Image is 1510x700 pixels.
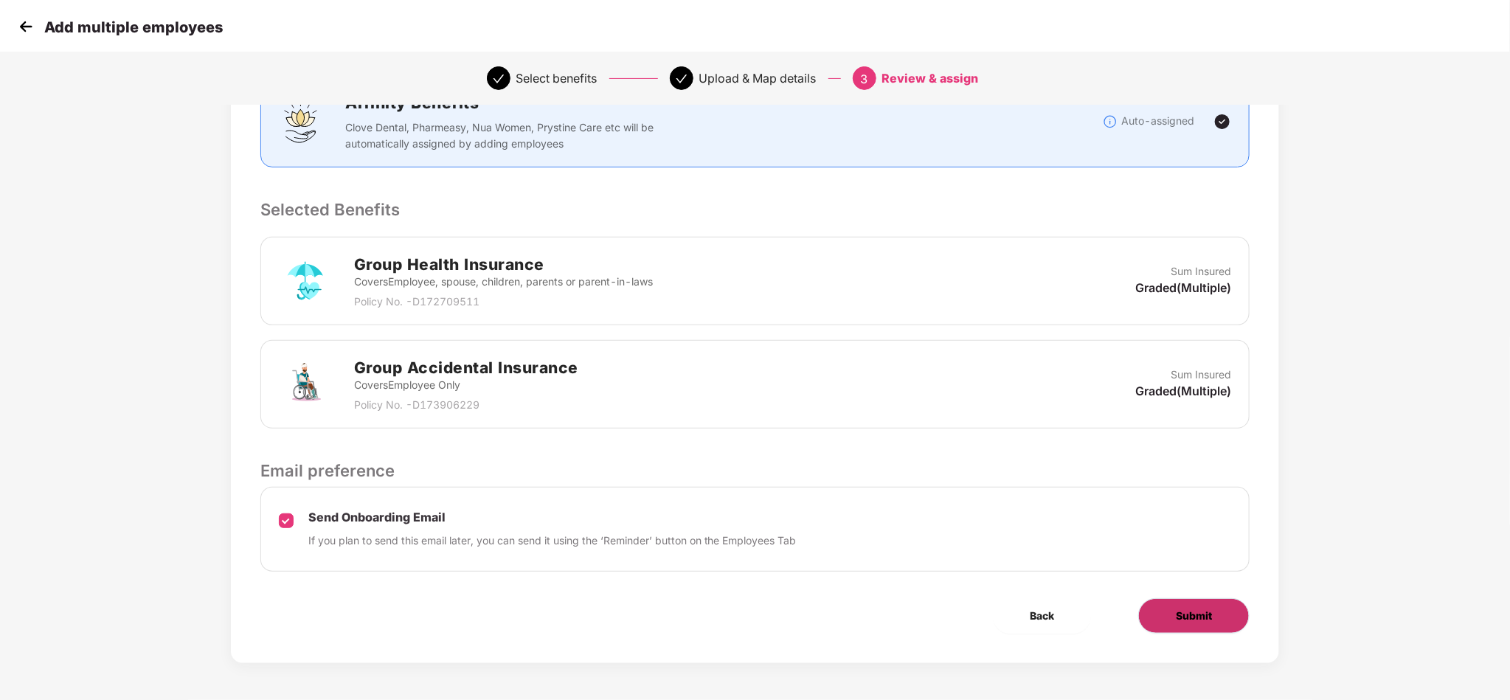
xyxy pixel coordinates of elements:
[354,397,578,413] p: Policy No. - D173906229
[1135,383,1231,399] p: Graded(Multiple)
[676,73,688,85] span: check
[354,294,653,310] p: Policy No. - D172709511
[1171,263,1231,280] p: Sum Insured
[1213,113,1231,131] img: svg+xml;base64,PHN2ZyBpZD0iVGljay0yNHgyNCIgeG1sbnM9Imh0dHA6Ly93d3cudzMub3JnLzIwMDAvc3ZnIiB3aWR0aD...
[861,72,868,86] span: 3
[993,598,1091,634] button: Back
[1171,367,1231,383] p: Sum Insured
[882,66,979,90] div: Review & assign
[354,274,653,290] p: Covers Employee, spouse, children, parents or parent-in-laws
[1030,608,1054,624] span: Back
[1176,608,1212,624] span: Submit
[44,18,223,36] p: Add multiple employees
[1135,280,1231,296] p: Graded(Multiple)
[1121,113,1194,129] p: Auto-assigned
[354,356,578,380] h2: Group Accidental Insurance
[354,252,653,277] h2: Group Health Insurance
[1138,598,1250,634] button: Submit
[699,66,817,90] div: Upload & Map details
[260,197,1250,222] p: Selected Benefits
[260,458,1250,483] p: Email preference
[493,73,505,85] span: check
[15,15,37,38] img: svg+xml;base64,PHN2ZyB4bWxucz0iaHR0cDovL3d3dy53My5vcmcvMjAwMC9zdmciIHdpZHRoPSIzMCIgaGVpZ2h0PSIzMC...
[308,533,797,549] p: If you plan to send this email later, you can send it using the ‘Reminder’ button on the Employee...
[345,119,663,152] p: Clove Dental, Pharmeasy, Nua Women, Prystine Care etc will be automatically assigned by adding em...
[279,254,332,308] img: svg+xml;base64,PHN2ZyB4bWxucz0iaHR0cDovL3d3dy53My5vcmcvMjAwMC9zdmciIHdpZHRoPSI3MiIgaGVpZ2h0PSI3Mi...
[516,66,598,90] div: Select benefits
[279,358,332,411] img: svg+xml;base64,PHN2ZyB4bWxucz0iaHR0cDovL3d3dy53My5vcmcvMjAwMC9zdmciIHdpZHRoPSI3MiIgaGVpZ2h0PSI3Mi...
[279,100,323,144] img: svg+xml;base64,PHN2ZyBpZD0iQWZmaW5pdHlfQmVuZWZpdHMiIGRhdGEtbmFtZT0iQWZmaW5pdHkgQmVuZWZpdHMiIHhtbG...
[1103,114,1118,129] img: svg+xml;base64,PHN2ZyBpZD0iSW5mb18tXzMyeDMyIiBkYXRhLW5hbWU9IkluZm8gLSAzMngzMiIgeG1sbnM9Imh0dHA6Ly...
[354,377,578,393] p: Covers Employee Only
[308,510,797,525] p: Send Onboarding Email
